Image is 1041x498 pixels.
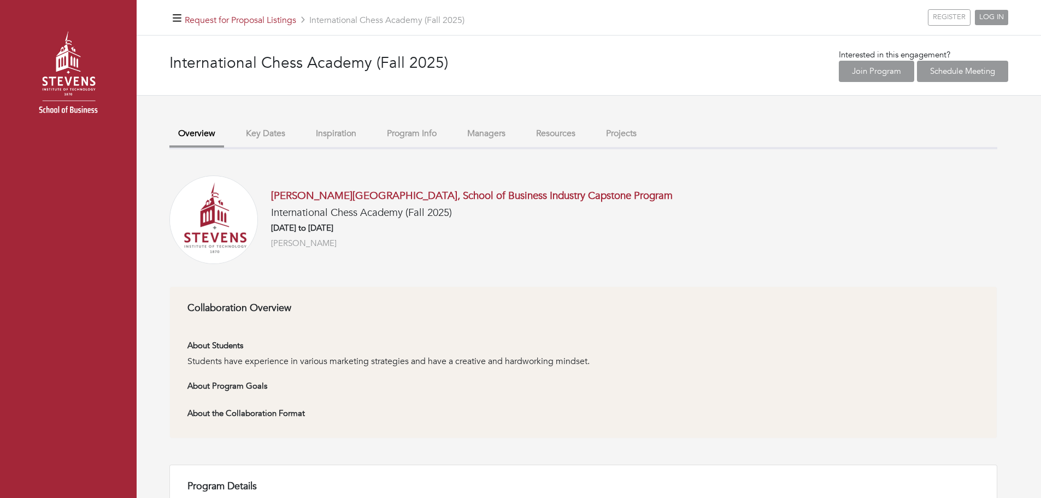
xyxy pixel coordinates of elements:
button: Inspiration [307,122,365,145]
h6: About Students [187,341,979,350]
button: Managers [458,122,514,145]
button: Resources [527,122,584,145]
a: Join Program [839,61,914,82]
a: Schedule Meeting [917,61,1008,82]
h3: International Chess Academy (Fall 2025) [169,54,589,73]
h6: About Program Goals [187,381,979,391]
h6: [DATE] to [DATE] [271,223,673,233]
a: [PERSON_NAME][GEOGRAPHIC_DATA], School of Business Industry Capstone Program [271,189,673,203]
button: Projects [597,122,645,145]
img: 2025-04-24%20134207.png [169,175,258,264]
p: Interested in this engagement? [839,49,1008,61]
div: Students have experience in various marketing strategies and have a creative and hardworking mind... [187,355,979,368]
button: Key Dates [237,122,294,145]
a: [PERSON_NAME] [271,237,337,250]
a: REGISTER [928,9,971,26]
button: Program Info [378,122,445,145]
h6: Program Details [187,481,979,493]
h6: Collaboration Overview [187,302,979,314]
h6: About the Collaboration Format [187,408,979,418]
h5: International Chess Academy (Fall 2025) [185,15,464,26]
h5: International Chess Academy (Fall 2025) [271,207,673,219]
button: Overview [169,122,224,148]
a: Request for Proposal Listings [185,14,296,26]
a: LOG IN [975,10,1008,25]
img: stevens_logo.png [11,19,126,134]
